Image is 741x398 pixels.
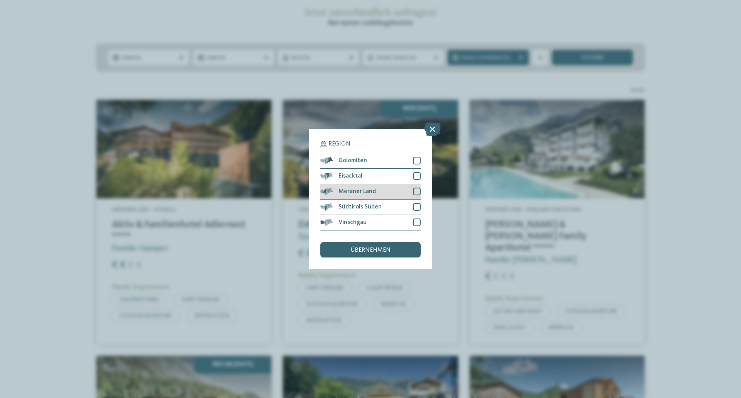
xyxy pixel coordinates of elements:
span: Meraner Land [338,188,376,195]
span: Vinschgau [338,219,367,225]
span: Südtirols Süden [338,204,382,210]
span: Region [328,141,350,147]
span: Eisacktal [338,173,362,179]
span: Dolomiten [338,158,367,164]
span: übernehmen [350,247,391,253]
